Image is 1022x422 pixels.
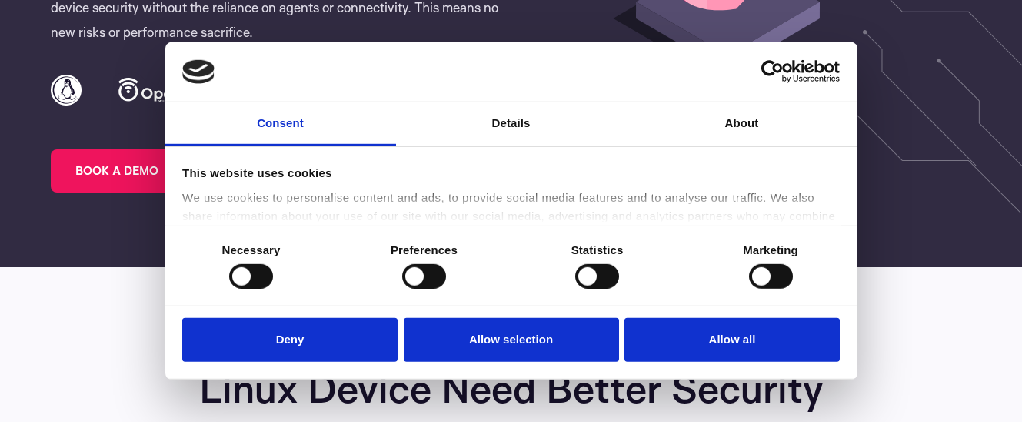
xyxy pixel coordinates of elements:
[743,243,798,256] strong: Marketing
[182,189,840,244] div: We use cookies to personalise content and ads, to provide social media features and to analyse ou...
[624,318,840,362] button: Allow all
[165,102,396,146] a: Consent
[182,318,398,362] button: Deny
[391,243,458,256] strong: Preferences
[627,102,857,146] a: About
[182,59,215,84] img: logo
[222,243,281,256] strong: Necessary
[404,318,619,362] button: Allow selection
[182,164,840,183] div: This website uses cookies
[396,102,627,146] a: Details
[705,60,840,83] a: Usercentrics Cookiebot - opens in a new window
[51,149,183,193] a: BOOK A DEMO
[51,366,970,410] h2: Linux Device Need Better Security
[51,45,504,125] img: embedded linux platforms
[571,243,624,256] strong: Statistics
